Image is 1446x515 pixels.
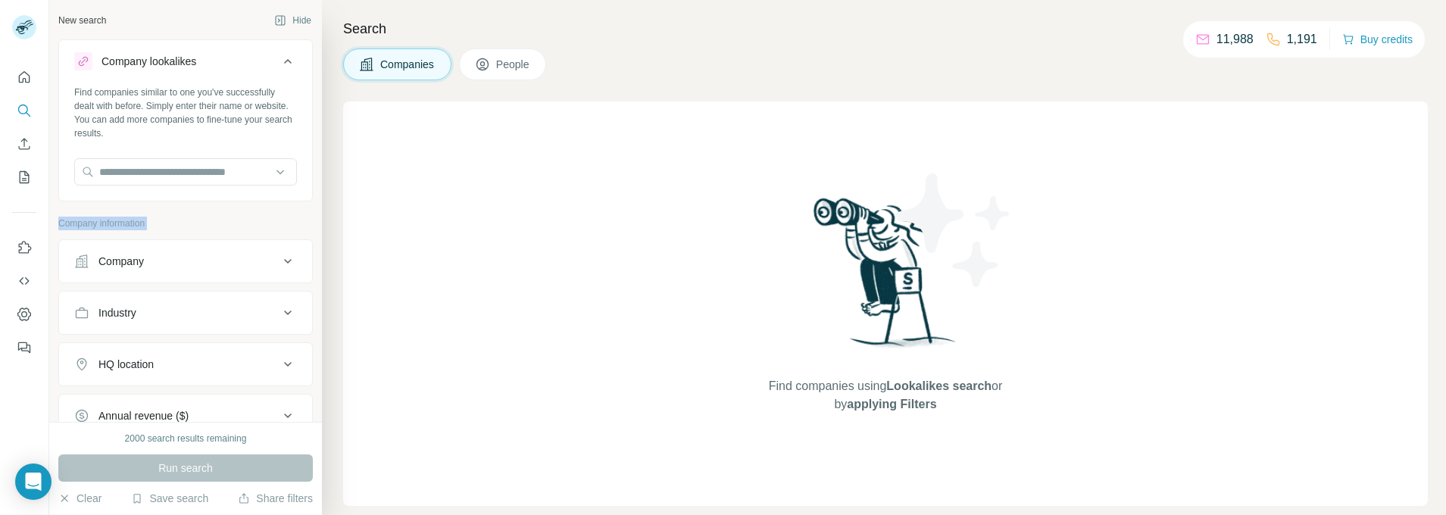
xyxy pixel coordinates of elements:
button: Feedback [12,334,36,361]
button: Dashboard [12,301,36,328]
span: applying Filters [847,398,936,410]
button: Company lookalikes [59,43,312,86]
img: Surfe Illustration - Stars [885,162,1022,298]
button: Save search [131,491,208,506]
button: Annual revenue ($) [59,398,312,434]
div: HQ location [98,357,154,372]
div: New search [58,14,106,27]
div: Find companies similar to one you've successfully dealt with before. Simply enter their name or w... [74,86,297,140]
button: Industry [59,295,312,331]
div: Company [98,254,144,269]
div: Open Intercom Messenger [15,463,52,500]
img: Avatar [12,15,36,39]
button: Buy credits [1342,29,1413,50]
h4: Search [343,18,1428,39]
span: People [496,57,531,72]
div: Annual revenue ($) [98,408,189,423]
span: Lookalikes search [886,379,992,392]
button: Hide [264,9,322,32]
div: Industry [98,305,136,320]
p: Company information [58,217,313,230]
button: Quick start [12,64,36,91]
button: Enrich CSV [12,130,36,158]
p: 1,191 [1287,30,1317,48]
button: Company [59,243,312,279]
div: Company lookalikes [102,54,196,69]
button: HQ location [59,346,312,382]
span: Companies [380,57,436,72]
span: Find companies using or by [764,377,1007,414]
button: My lists [12,164,36,191]
button: Clear [58,491,102,506]
img: Surfe Illustration - Woman searching with binoculars [807,194,964,363]
button: Search [12,97,36,124]
button: Use Surfe API [12,267,36,295]
p: 11,988 [1216,30,1254,48]
div: 2000 search results remaining [125,432,247,445]
button: Use Surfe on LinkedIn [12,234,36,261]
button: Share filters [238,491,313,506]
